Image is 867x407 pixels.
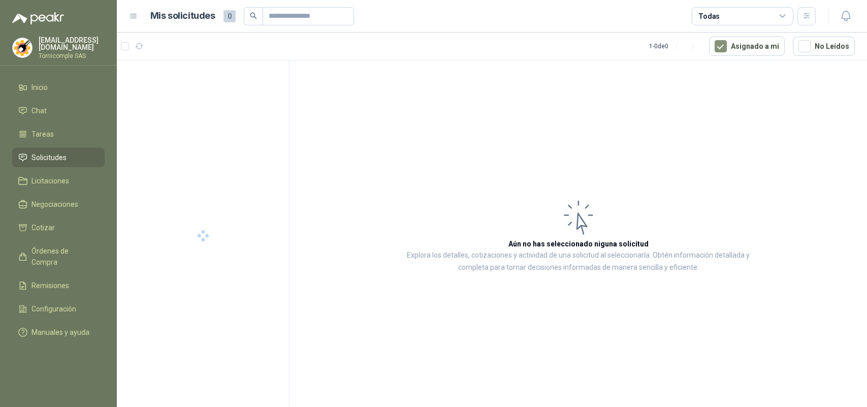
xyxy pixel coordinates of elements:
span: Negociaciones [31,199,78,210]
a: Solicitudes [12,148,105,167]
h3: Aún no has seleccionado niguna solicitud [508,238,649,249]
span: Remisiones [31,280,69,291]
div: Todas [698,11,720,22]
span: Órdenes de Compra [31,245,95,268]
span: search [250,12,257,19]
span: 0 [223,10,236,22]
p: Explora los detalles, cotizaciones y actividad de una solicitud al seleccionarla. Obtén informaci... [391,249,765,274]
button: No Leídos [793,37,855,56]
a: Manuales y ayuda [12,323,105,342]
h1: Mis solicitudes [150,9,215,23]
a: Chat [12,101,105,120]
a: Cotizar [12,218,105,237]
button: Asignado a mi [709,37,785,56]
a: Remisiones [12,276,105,295]
span: Chat [31,105,47,116]
a: Negociaciones [12,195,105,214]
a: Configuración [12,299,105,319]
span: Tareas [31,129,54,140]
div: 1 - 0 de 0 [649,38,701,54]
img: Company Logo [13,38,32,57]
img: Logo peakr [12,12,64,24]
a: Inicio [12,78,105,97]
a: Licitaciones [12,171,105,191]
span: Manuales y ayuda [31,327,89,338]
a: Órdenes de Compra [12,241,105,272]
p: [EMAIL_ADDRESS][DOMAIN_NAME] [39,37,105,51]
span: Inicio [31,82,48,93]
span: Configuración [31,303,76,315]
a: Tareas [12,124,105,144]
span: Licitaciones [31,175,69,186]
span: Cotizar [31,222,55,233]
span: Solicitudes [31,152,67,163]
p: Tornicomple SAS [39,53,105,59]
